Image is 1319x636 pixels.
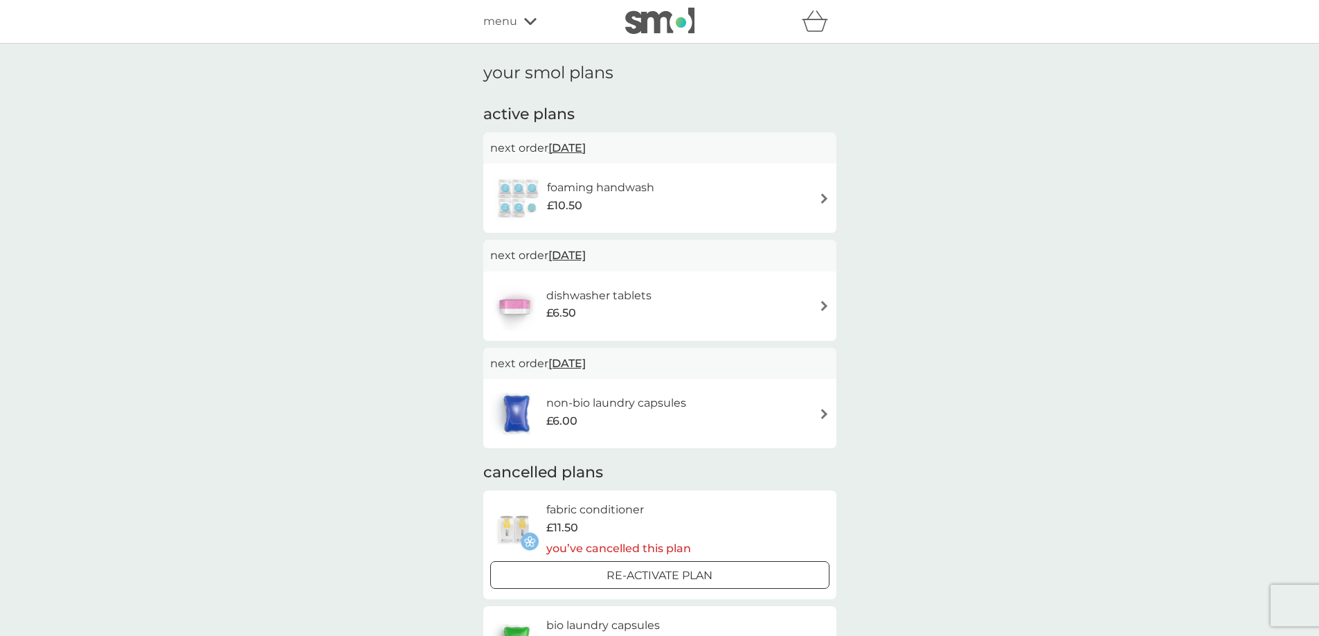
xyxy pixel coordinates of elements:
[546,394,686,412] h6: non-bio laundry capsules
[547,179,654,197] h6: foaming handwash
[490,282,539,330] img: dishwasher tablets
[490,389,543,438] img: non-bio laundry capsules
[548,134,586,161] span: [DATE]
[607,567,712,585] p: Re-activate Plan
[546,519,578,537] span: £11.50
[546,617,691,635] h6: bio laundry capsules
[548,350,586,377] span: [DATE]
[625,8,694,34] img: smol
[490,355,829,373] p: next order
[802,8,836,35] div: basket
[490,139,829,157] p: next order
[819,301,829,311] img: arrow right
[819,409,829,419] img: arrow right
[490,247,829,265] p: next order
[819,193,829,204] img: arrow right
[548,242,586,269] span: [DATE]
[547,197,582,215] span: £10.50
[546,540,691,558] p: you’ve cancelled this plan
[483,462,836,484] h2: cancelled plans
[483,12,517,30] span: menu
[490,505,539,554] img: fabric conditioner
[546,287,652,305] h6: dishwasher tablets
[546,412,577,430] span: £6.00
[490,561,829,589] button: Re-activate Plan
[546,501,691,519] h6: fabric conditioner
[483,63,836,83] h1: your smol plans
[483,104,836,125] h2: active plans
[546,304,576,322] span: £6.50
[490,174,547,222] img: foaming handwash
